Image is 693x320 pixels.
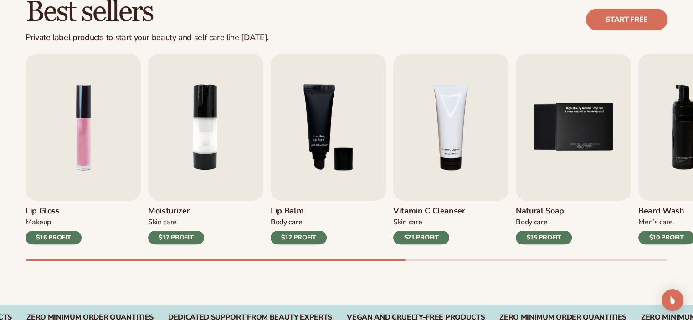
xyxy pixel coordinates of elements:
a: 3 / 9 [271,54,386,244]
a: 1 / 9 [26,54,141,244]
div: $21 PROFIT [393,231,449,244]
div: Private label products to start your beauty and self care line [DATE]. [26,33,269,43]
div: Skin Care [148,218,204,227]
h3: Vitamin C Cleanser [393,206,465,216]
h3: Lip Gloss [26,206,82,216]
a: Start free [586,9,667,30]
div: Open Intercom Messenger [662,289,683,311]
div: $16 PROFIT [26,231,82,244]
div: $12 PROFIT [271,231,327,244]
a: 2 / 9 [148,54,263,244]
div: Makeup [26,218,82,227]
div: Body Care [516,218,572,227]
h3: Lip Balm [271,206,327,216]
div: $15 PROFIT [516,231,572,244]
a: 5 / 9 [516,54,631,244]
div: Skin Care [393,218,465,227]
h3: Moisturizer [148,206,204,216]
h3: Natural Soap [516,206,572,216]
div: $17 PROFIT [148,231,204,244]
a: 4 / 9 [393,54,508,244]
div: Body Care [271,218,327,227]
